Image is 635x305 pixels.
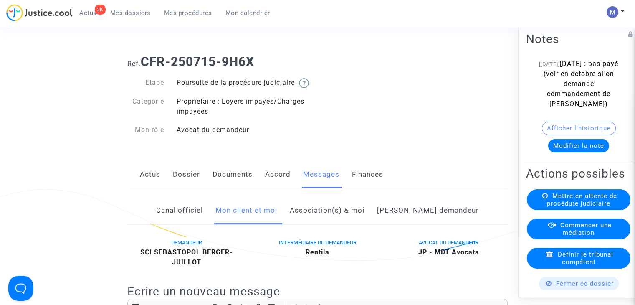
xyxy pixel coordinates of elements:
a: Dossier [173,161,200,188]
span: Mon calendrier [225,9,270,17]
a: Mes procédures [157,7,219,19]
div: Avocat du demandeur [170,125,318,135]
h2: Ecrire un nouveau message [127,284,508,299]
a: Documents [213,161,253,188]
span: Mes dossiers [110,9,151,17]
b: JP - MDT Avocats [418,248,479,256]
button: Afficher l'historique [542,122,616,135]
a: Mes dossiers [104,7,157,19]
a: Mon client et moi [215,197,277,224]
span: Définir le tribunal compétent [558,251,613,266]
a: Actus [140,161,160,188]
span: INTERMÉDIAIRE DU DEMANDEUR [278,239,356,246]
a: Finances [352,161,383,188]
span: Commencer une médiation [560,221,612,236]
div: 2K [95,5,106,15]
b: SCI SEBASTOPOL BERGER-JUILLOT [140,248,233,266]
a: [PERSON_NAME] demandeur [377,197,479,224]
img: jc-logo.svg [6,4,73,21]
a: Mon calendrier [219,7,277,19]
div: Propriétaire : Loyers impayés/Charges impayées [170,97,318,117]
span: Ref. [127,60,141,68]
span: AVOCAT DU DEMANDEUR [419,239,478,246]
h2: Notes [526,32,631,46]
span: Actus [79,9,97,17]
span: Fermer ce dossier [556,280,614,287]
iframe: Help Scout Beacon - Open [8,276,33,301]
span: [[DATE]] [539,61,560,67]
img: AAcHTtesyyZjLYJxzrkRG5BOJsapQ6nO-85ChvdZAQ62n80C=s96-c [607,6,618,18]
img: help.svg [299,78,309,88]
a: Messages [303,161,339,188]
div: Poursuite de la procédure judiciaire [170,78,318,88]
a: Association(s) & moi [290,197,364,224]
span: Mes procédures [164,9,212,17]
span: Mettre en attente de procédure judiciaire [547,192,617,207]
b: Rentila [306,248,329,256]
span: DEMANDEUR [171,239,202,246]
b: CFR-250715-9H6X [141,54,254,69]
a: Accord [265,161,291,188]
a: 2KActus [73,7,104,19]
h2: Actions possibles [526,166,631,181]
div: Etape [121,78,170,88]
a: Canal officiel [156,197,203,224]
div: Mon rôle [121,125,170,135]
button: Modifier la note [548,139,609,152]
div: Catégorie [121,97,170,117]
span: [DATE] : pas payé (voir en octobre si on demande commandement de [PERSON_NAME]) [544,60,619,108]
